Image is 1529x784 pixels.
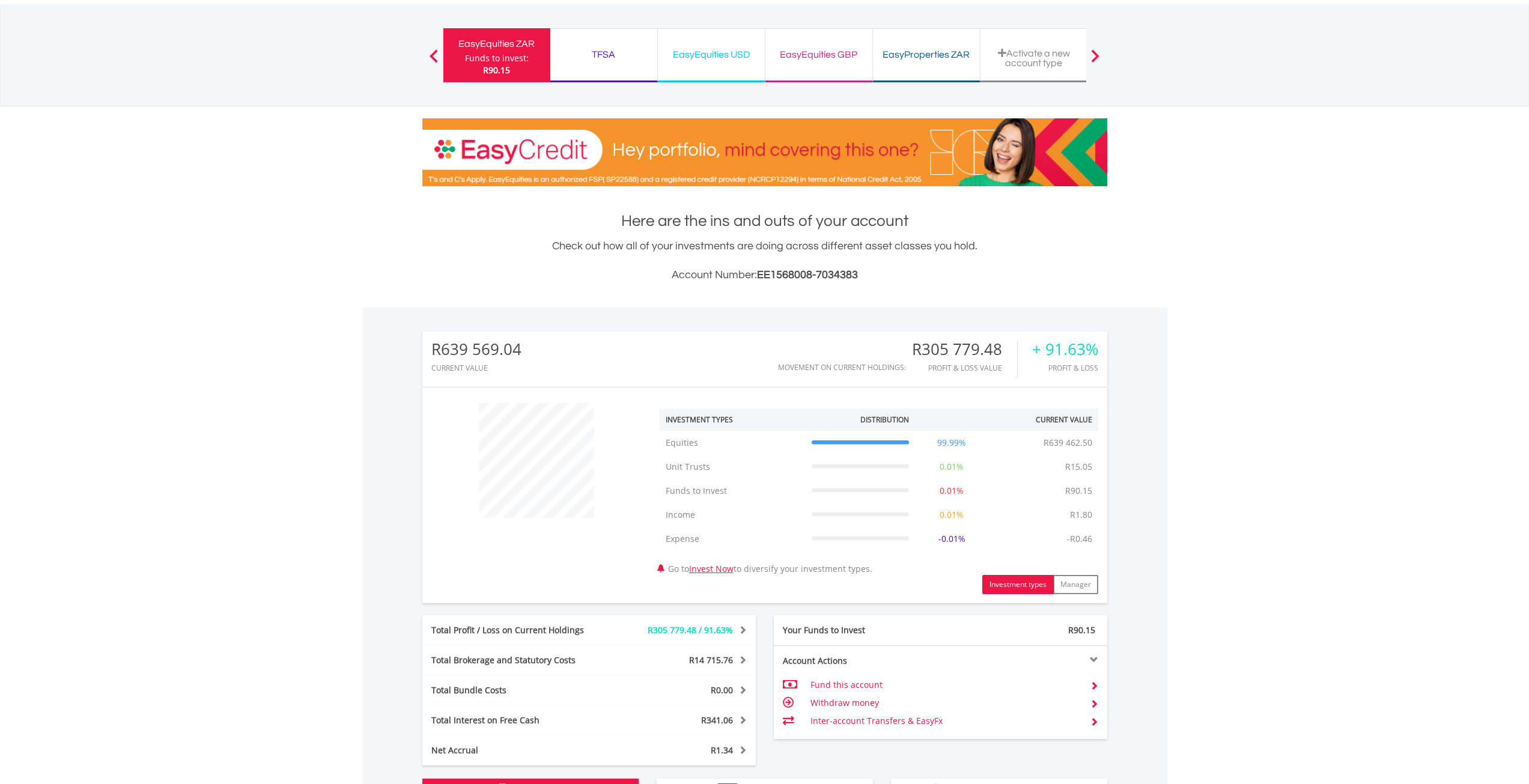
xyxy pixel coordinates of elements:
button: Investment types [982,575,1054,594]
div: Total Bundle Costs [422,684,617,696]
span: R341.06 [701,714,733,726]
div: Total Profit / Loss on Current Holdings [422,624,617,636]
td: 0.01% [915,455,988,479]
td: Equities [660,431,806,455]
a: Invest Now [689,563,734,574]
td: Expense [660,527,806,551]
div: R305 779.48 [912,341,1017,358]
div: Profit & Loss [1032,364,1098,372]
td: R15.05 [1059,455,1098,479]
div: TFSA [558,46,650,63]
td: R639 462.50 [1038,431,1098,455]
td: -0.01% [915,527,988,551]
div: Account Actions [774,655,941,667]
div: Check out how all of your investments are doing across different asset classes you hold. [422,238,1107,284]
div: Distribution [860,415,909,425]
td: 0.01% [915,479,988,503]
span: R1.34 [711,744,733,756]
div: R639 569.04 [431,341,521,358]
button: Manager [1053,575,1098,594]
span: R14 715.76 [689,654,733,666]
td: Fund this account [810,676,1080,694]
div: Net Accrual [422,744,617,756]
td: R90.15 [1059,479,1098,503]
th: Investment Types [660,409,806,431]
div: EasyEquities USD [665,46,758,63]
div: Your Funds to Invest [774,624,941,636]
div: Activate a new account type [988,48,1080,68]
div: Total Brokerage and Statutory Costs [422,654,617,666]
span: R305 779.48 / 91.63% [648,624,733,636]
span: EE1568008-7034383 [757,269,858,281]
div: EasyProperties ZAR [880,46,973,63]
span: R90.15 [483,64,510,76]
td: Income [660,503,806,527]
div: Funds to invest: [465,52,529,64]
div: Total Interest on Free Cash [422,714,617,726]
td: R1.80 [1064,503,1098,527]
div: Go to to diversify your investment types. [651,397,1107,594]
span: R90.15 [1068,624,1095,636]
td: Inter-account Transfers & EasyFx [810,712,1080,730]
div: + 91.63% [1032,341,1098,358]
img: EasyCredit Promotion Banner [422,118,1107,186]
td: Withdraw money [810,694,1080,712]
td: -R0.46 [1061,527,1098,551]
span: R0.00 [711,684,733,696]
div: CURRENT VALUE [431,364,521,372]
th: Current Value [988,409,1098,431]
div: EasyEquities ZAR [451,35,543,52]
div: Profit & Loss Value [912,364,1017,372]
td: 0.01% [915,503,988,527]
td: Unit Trusts [660,455,806,479]
td: Funds to Invest [660,479,806,503]
div: EasyEquities GBP [773,46,865,63]
div: Movement on Current Holdings: [778,363,906,371]
h1: Here are the ins and outs of your account [422,210,1107,232]
td: 99.99% [915,431,988,455]
h3: Account Number: [422,267,1107,284]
